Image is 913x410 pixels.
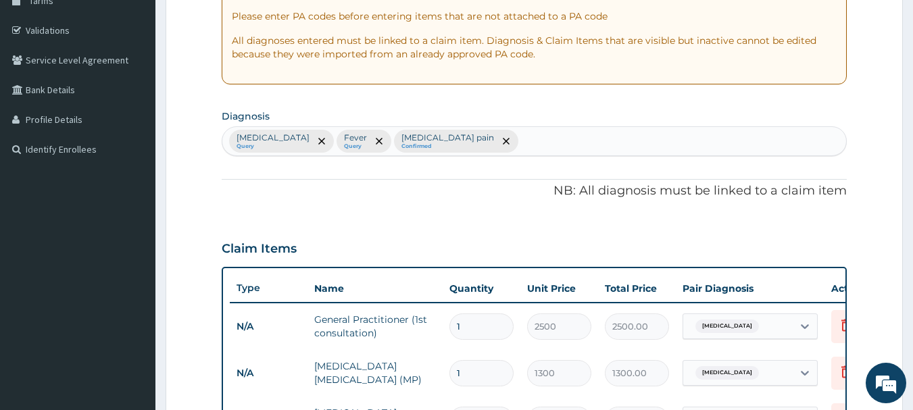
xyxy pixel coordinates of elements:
span: remove selection option [373,135,385,147]
p: NB: All diagnosis must be linked to a claim item [222,182,847,200]
div: Minimize live chat window [222,7,254,39]
th: Type [230,276,307,301]
th: Actions [824,275,892,302]
p: Please enter PA codes before entering items that are not attached to a PA code [232,9,837,23]
th: Pair Diagnosis [676,275,824,302]
small: Query [344,143,367,150]
small: Query [237,143,310,150]
td: N/A [230,314,307,339]
span: remove selection option [500,135,512,147]
h3: Claim Items [222,242,297,257]
td: [MEDICAL_DATA] [MEDICAL_DATA] (MP) [307,353,443,393]
th: Quantity [443,275,520,302]
textarea: Type your message and hit 'Enter' [7,270,257,317]
p: [MEDICAL_DATA] pain [401,132,494,143]
p: Fever [344,132,367,143]
div: Chat with us now [70,76,227,93]
span: We're online! [78,120,187,257]
small: Confirmed [401,143,494,150]
th: Unit Price [520,275,598,302]
span: [MEDICAL_DATA] [695,366,759,380]
td: General Practitioner (1st consultation) [307,306,443,347]
th: Name [307,275,443,302]
p: [MEDICAL_DATA] [237,132,310,143]
th: Total Price [598,275,676,302]
img: d_794563401_company_1708531726252_794563401 [25,68,55,101]
p: All diagnoses entered must be linked to a claim item. Diagnosis & Claim Items that are visible bu... [232,34,837,61]
td: N/A [230,361,307,386]
label: Diagnosis [222,109,270,123]
span: remove selection option [316,135,328,147]
span: [MEDICAL_DATA] [695,319,759,333]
